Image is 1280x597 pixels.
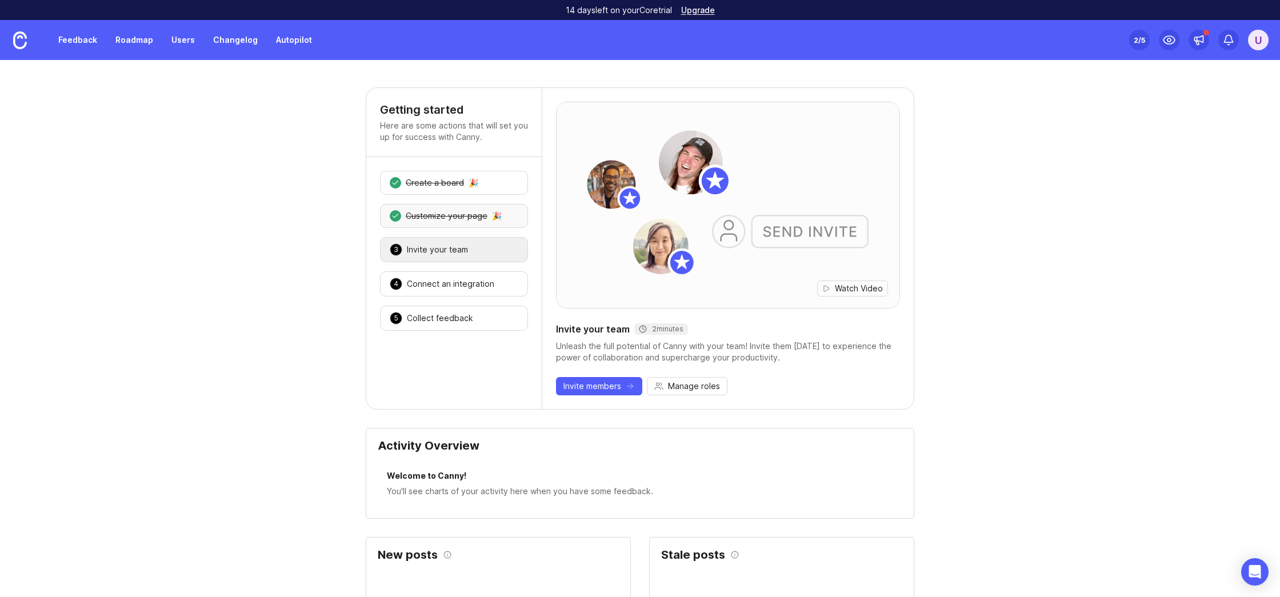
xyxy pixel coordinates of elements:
div: Create a board [406,177,464,189]
div: 4 [390,278,402,290]
div: 3 [390,243,402,256]
a: Feedback [51,30,104,50]
span: Invite members [563,380,621,392]
img: adding-teammates-hero-6aa462f7bf7d390bd558fc401672fc40.png [557,102,899,308]
button: Watch Video [817,281,888,297]
a: Roadmap [109,30,160,50]
span: Watch Video [835,283,883,294]
div: Customize your page [406,210,487,222]
button: Manage roles [647,377,727,395]
a: Changelog [206,30,265,50]
div: 🎉 [469,179,478,187]
button: 2/5 [1129,30,1150,50]
div: Welcome to Canny! [387,470,893,485]
a: Users [165,30,202,50]
h4: Getting started [380,102,528,118]
button: U [1248,30,1269,50]
div: 2 minutes [639,324,683,334]
h2: New posts [378,549,438,560]
div: Open Intercom Messenger [1241,558,1269,586]
div: 5 [390,312,402,324]
button: Invite members [556,377,642,395]
div: 2 /5 [1134,32,1145,48]
div: 🎉 [492,212,502,220]
div: Unleash the full potential of Canny with your team! Invite them [DATE] to experience the power of... [556,340,900,363]
div: Invite your team [556,322,900,336]
div: Connect an integration [407,278,494,290]
a: Autopilot [269,30,319,50]
div: Activity Overview [378,440,902,460]
p: 14 days left on your Core trial [566,5,672,16]
div: Collect feedback [407,312,473,324]
p: Here are some actions that will set you up for success with Canny. [380,120,528,143]
div: You'll see charts of your activity here when you have some feedback. [387,485,893,498]
a: Upgrade [681,6,715,14]
img: Canny Home [13,31,27,49]
div: Invite your team [407,244,468,255]
span: Manage roles [668,380,720,392]
h2: Stale posts [661,549,725,560]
